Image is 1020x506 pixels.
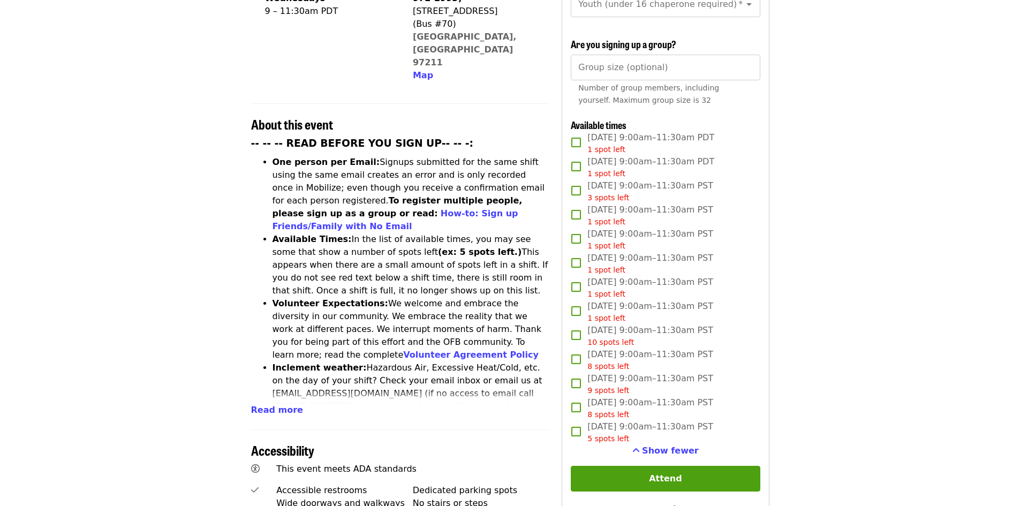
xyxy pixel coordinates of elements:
[413,69,433,82] button: Map
[587,276,713,300] span: [DATE] 9:00am–11:30am PST
[587,386,629,395] span: 9 spots left
[587,169,625,178] span: 1 spot left
[273,362,367,373] strong: Inclement weather:
[251,404,303,417] button: Read more
[276,464,417,474] span: This event meets ADA standards
[265,5,391,18] div: 9 – 11:30am PDT
[438,247,522,257] strong: (ex: 5 spots left.)
[251,405,303,415] span: Read more
[587,266,625,274] span: 1 spot left
[587,434,629,443] span: 5 spots left
[251,485,259,495] i: check icon
[273,361,549,426] li: Hazardous Air, Excessive Heat/Cold, etc. on the day of your shift? Check your email inbox or emai...
[273,195,523,218] strong: To register multiple people, please sign up as a group or read:
[571,55,760,80] input: [object Object]
[276,484,413,497] div: Accessible restrooms
[413,32,517,67] a: [GEOGRAPHIC_DATA], [GEOGRAPHIC_DATA] 97211
[587,252,713,276] span: [DATE] 9:00am–11:30am PST
[413,484,549,497] div: Dedicated parking spots
[587,131,714,155] span: [DATE] 9:00am–11:30am PDT
[571,118,626,132] span: Available times
[251,441,314,459] span: Accessibility
[587,145,625,154] span: 1 spot left
[587,372,713,396] span: [DATE] 9:00am–11:30am PST
[413,5,540,18] div: [STREET_ADDRESS]
[587,362,629,371] span: 8 spots left
[403,350,539,360] a: Volunteer Agreement Policy
[273,297,549,361] li: We welcome and embrace the diversity in our community. We embrace the reality that we work at dif...
[413,70,433,80] span: Map
[587,314,625,322] span: 1 spot left
[587,155,714,179] span: [DATE] 9:00am–11:30am PDT
[273,208,518,231] a: How-to: Sign up Friends/Family with No Email
[273,234,352,244] strong: Available Times:
[587,300,713,324] span: [DATE] 9:00am–11:30am PST
[587,410,629,419] span: 8 spots left
[587,179,713,203] span: [DATE] 9:00am–11:30am PST
[571,466,760,492] button: Attend
[632,444,699,457] button: See more timeslots
[587,217,625,226] span: 1 spot left
[587,228,713,252] span: [DATE] 9:00am–11:30am PST
[571,37,676,51] span: Are you signing up a group?
[413,18,540,31] div: (Bus #70)
[273,157,380,167] strong: One person per Email:
[587,241,625,250] span: 1 spot left
[587,348,713,372] span: [DATE] 9:00am–11:30am PST
[251,464,260,474] i: universal-access icon
[273,298,389,308] strong: Volunteer Expectations:
[578,84,719,104] span: Number of group members, including yourself. Maximum group size is 32
[587,203,713,228] span: [DATE] 9:00am–11:30am PST
[273,156,549,233] li: Signups submitted for the same shift using the same email creates an error and is only recorded o...
[587,290,625,298] span: 1 spot left
[587,420,713,444] span: [DATE] 9:00am–11:30am PST
[587,338,634,346] span: 10 spots left
[251,138,474,149] strong: -- -- -- READ BEFORE YOU SIGN UP-- -- -:
[587,396,713,420] span: [DATE] 9:00am–11:30am PST
[587,324,713,348] span: [DATE] 9:00am–11:30am PST
[273,233,549,297] li: In the list of available times, you may see some that show a number of spots left This appears wh...
[251,115,333,133] span: About this event
[587,193,629,202] span: 3 spots left
[642,445,699,456] span: Show fewer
